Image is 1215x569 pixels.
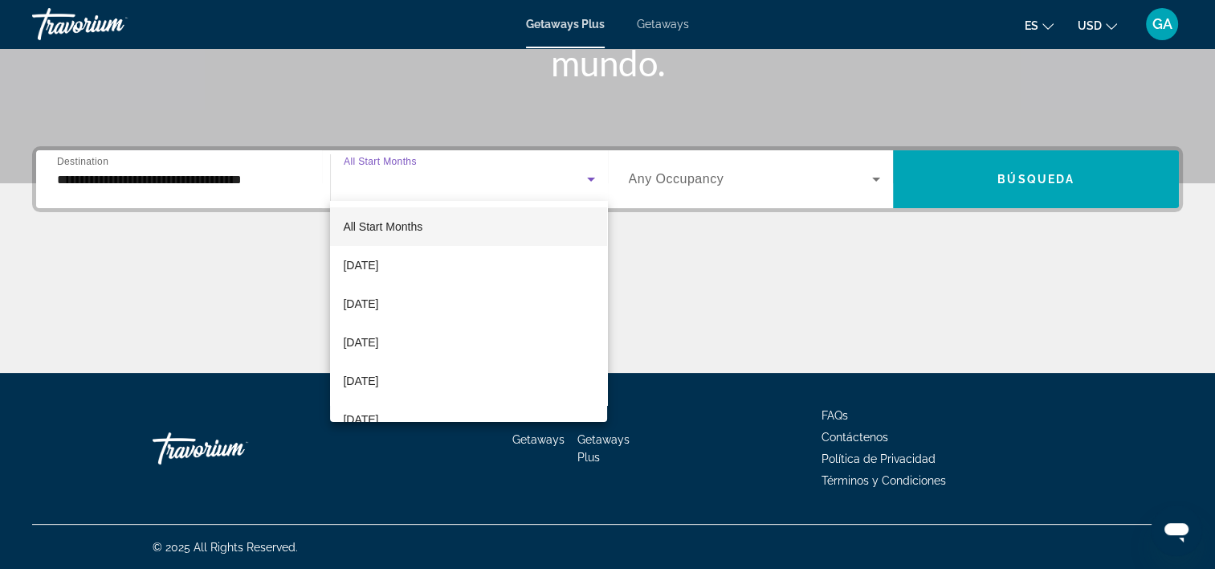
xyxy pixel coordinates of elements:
iframe: Button to launch messaging window [1151,505,1202,556]
span: [DATE] [343,410,378,429]
span: [DATE] [343,294,378,313]
span: [DATE] [343,256,378,275]
span: [DATE] [343,333,378,352]
span: [DATE] [343,371,378,391]
span: All Start Months [343,220,422,233]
